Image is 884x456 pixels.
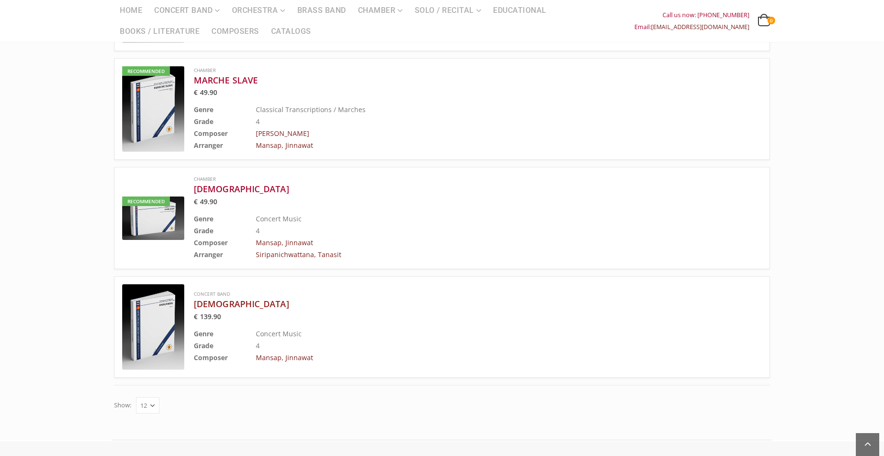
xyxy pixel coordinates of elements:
[114,21,205,42] a: Books / Literature
[122,197,170,206] div: Recommended
[256,104,714,115] td: Classical Transcriptions / Marches
[194,183,714,195] a: [DEMOGRAPHIC_DATA]
[194,238,228,247] b: Composer
[768,17,775,24] span: 0
[122,66,184,152] a: Recommended
[256,353,313,362] a: Mansap, Jinnawat
[194,88,198,97] span: €
[256,115,714,127] td: 4
[206,21,265,42] a: Composers
[194,129,228,138] b: Composer
[122,66,170,76] div: Recommended
[265,21,317,42] a: Catalogs
[634,21,749,33] div: Email:
[194,298,714,310] a: [DEMOGRAPHIC_DATA]
[256,328,714,340] td: Concert Music
[651,23,749,31] a: [EMAIL_ADDRESS][DOMAIN_NAME]
[634,9,749,21] div: Call us now: [PHONE_NUMBER]
[114,399,131,411] label: Show:
[194,105,213,114] b: Genre
[194,197,217,206] bdi: 49.90
[256,129,309,138] a: [PERSON_NAME]
[256,238,313,247] a: Mansap, Jinnawat
[194,67,216,73] a: Chamber
[256,340,714,352] td: 4
[194,329,213,338] b: Genre
[194,197,198,206] span: €
[194,117,213,126] b: Grade
[194,312,221,321] bdi: 139.90
[256,213,714,225] td: Concert Music
[122,197,184,240] a: Recommended
[194,226,213,235] b: Grade
[194,214,213,223] b: Genre
[194,290,230,297] a: Concert Band
[194,341,213,350] b: Grade
[194,312,198,321] span: €
[256,225,714,237] td: 4
[194,353,228,362] b: Composer
[194,141,223,150] b: Arranger
[256,250,341,259] a: Siripanichwattana, Tanasit
[194,88,217,97] bdi: 49.90
[256,141,313,150] a: Mansap, Jinnawat
[194,176,216,182] a: Chamber
[194,74,714,86] a: MARCHE SLAVE
[194,250,223,259] b: Arranger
